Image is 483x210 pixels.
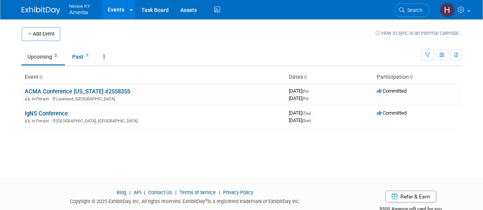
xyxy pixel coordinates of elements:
span: (Fri) [302,89,308,93]
a: How to sync to an external calendar... [376,30,462,36]
th: Participation [374,71,462,84]
a: Past7 [66,49,96,64]
button: Add Event [22,27,60,41]
span: In-Person [32,97,51,102]
a: Terms of Service [180,190,216,195]
a: IgNS Conference [25,110,68,117]
a: API [134,190,141,195]
a: Blog [117,190,126,195]
a: Privacy Policy [223,190,253,195]
div: Copyright © 2025 ExhibitDay, Inc. All rights reserved. ExhibitDay is a registered trademark of Ex... [22,196,349,205]
span: [DATE] [289,95,308,101]
span: Search [405,7,422,13]
th: Dates [286,71,374,84]
span: (Thu) [302,111,311,115]
span: 2 [53,53,59,59]
span: Nimlok KY [69,2,90,10]
span: | [142,190,147,195]
span: 7 [84,53,90,59]
a: Upcoming2 [22,49,65,64]
span: | [173,190,178,195]
a: Search [394,3,430,17]
a: Sort by Participation Type [409,74,413,80]
a: Sort by Event Name [39,74,42,80]
img: In-Person Event [25,119,30,122]
a: Sort by Start Date [303,74,307,80]
a: Contact Us [148,190,172,195]
span: In-Person [32,119,51,124]
span: Committed [377,110,407,116]
span: - [312,110,313,116]
span: [DATE] [289,110,313,116]
img: ExhibitDay [22,7,60,14]
th: Event [22,71,286,84]
span: | [127,190,132,195]
div: Loveland, [GEOGRAPHIC_DATA] [25,95,283,102]
span: - [310,88,311,94]
span: Committed [377,88,407,94]
span: Amerita [69,9,88,15]
a: Refer & Earn [385,191,436,202]
span: (Sun) [302,119,311,123]
span: | [217,190,222,195]
span: (Fri) [302,97,308,101]
a: ACMA Conference [US_STATE] #2558355 [25,88,130,95]
sup: ® [205,198,208,202]
span: [DATE] [289,117,311,123]
span: [DATE] [289,88,311,94]
div: [GEOGRAPHIC_DATA], [GEOGRAPHIC_DATA] [25,117,283,124]
img: Hannah Durbin [440,3,454,17]
img: In-Person Event [25,97,30,100]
